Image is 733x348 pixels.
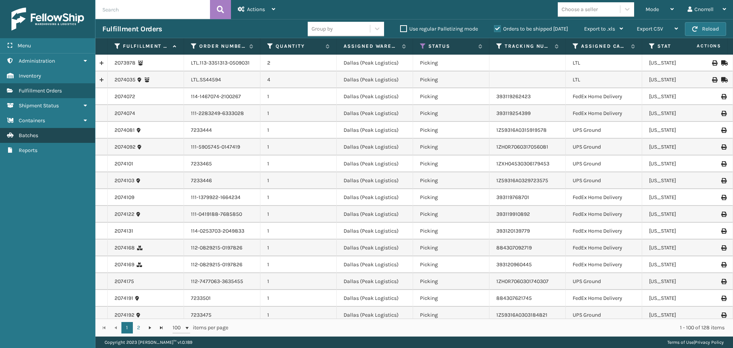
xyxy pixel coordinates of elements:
[184,172,260,189] td: 7233446
[642,139,718,155] td: [US_STATE]
[413,189,489,206] td: Picking
[642,122,718,139] td: [US_STATE]
[413,206,489,223] td: Picking
[496,144,548,150] a: 1ZH0R7060317056081
[505,43,551,50] label: Tracking Number
[18,42,31,49] span: Menu
[413,256,489,273] td: Picking
[260,223,337,240] td: 1
[721,178,726,183] i: Print Label
[721,111,726,116] i: Print Label
[337,273,413,290] td: Dallas (Peak Logistics)
[566,88,642,105] td: FedEx Home Delivery
[102,24,162,34] h3: Fulfillment Orders
[413,223,489,240] td: Picking
[337,206,413,223] td: Dallas (Peak Logistics)
[721,228,726,234] i: Print Label
[115,177,134,185] a: 2074103
[642,55,718,71] td: [US_STATE]
[721,144,726,150] i: Print Label
[642,71,718,88] td: [US_STATE]
[642,88,718,105] td: [US_STATE]
[642,105,718,122] td: [US_STATE]
[19,58,55,64] span: Administration
[173,324,184,332] span: 100
[19,147,37,154] span: Reports
[19,117,45,124] span: Containers
[337,71,413,88] td: Dallas (Peak Logistics)
[400,26,478,32] label: Use regular Palletizing mode
[184,273,260,290] td: 112-7477063-3635455
[496,312,547,318] a: 1Z59316A0303184821
[496,177,548,184] a: 1Z59316A0329723575
[260,172,337,189] td: 1
[566,155,642,172] td: UPS Ground
[566,105,642,122] td: FedEx Home Delivery
[413,71,489,88] td: Picking
[566,273,642,290] td: UPS Ground
[184,122,260,139] td: 7233444
[642,223,718,240] td: [US_STATE]
[184,223,260,240] td: 114-0253703-2049833
[496,244,532,251] a: 884307092719
[496,278,549,285] a: 1ZH0R7060301740307
[642,240,718,256] td: [US_STATE]
[413,155,489,172] td: Picking
[115,110,135,117] a: 2074074
[566,55,642,71] td: LTL
[413,240,489,256] td: Picking
[667,340,694,345] a: Terms of Use
[642,290,718,307] td: [US_STATE]
[337,223,413,240] td: Dallas (Peak Logistics)
[337,307,413,324] td: Dallas (Peak Logistics)
[413,273,489,290] td: Picking
[496,295,532,301] a: 884307621745
[642,172,718,189] td: [US_STATE]
[133,322,144,333] a: 2
[581,43,627,50] label: Assigned Carrier Service
[184,55,260,71] td: LTL.113-3351313-0509031
[239,324,725,332] div: 1 - 100 of 128 items
[566,206,642,223] td: FedEx Home Delivery
[712,60,717,66] i: Print BOL
[721,262,726,267] i: Print Label
[115,261,134,269] a: 2074169
[184,88,260,105] td: 114-1467074-2100267
[115,126,135,134] a: 2074081
[566,172,642,189] td: UPS Ground
[721,212,726,217] i: Print Label
[260,240,337,256] td: 1
[115,143,136,151] a: 2074092
[184,71,260,88] td: LTL.SS44594
[184,307,260,324] td: 7233475
[337,240,413,256] td: Dallas (Peak Logistics)
[721,161,726,167] i: Print Label
[566,122,642,139] td: UPS Ground
[260,290,337,307] td: 1
[184,206,260,223] td: 111-0419188-7685850
[115,278,134,285] a: 2074175
[260,88,337,105] td: 1
[184,256,260,273] td: 112-0829215-0197826
[156,322,167,333] a: Go to the last page
[721,279,726,284] i: Print Label
[496,228,530,234] a: 393120139779
[260,273,337,290] td: 1
[115,244,135,252] a: 2074168
[247,6,265,13] span: Actions
[496,110,531,117] a: 393119254399
[144,322,156,333] a: Go to the next page
[667,337,724,348] div: |
[337,189,413,206] td: Dallas (Peak Logistics)
[260,71,337,88] td: 4
[566,256,642,273] td: FedEx Home Delivery
[566,71,642,88] td: LTL
[637,26,663,32] span: Export CSV
[158,325,165,331] span: Go to the last page
[721,245,726,251] i: Print Label
[115,76,136,84] a: 2074035
[260,307,337,324] td: 1
[721,128,726,133] i: Print Label
[260,122,337,139] td: 1
[337,105,413,122] td: Dallas (Peak Logistics)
